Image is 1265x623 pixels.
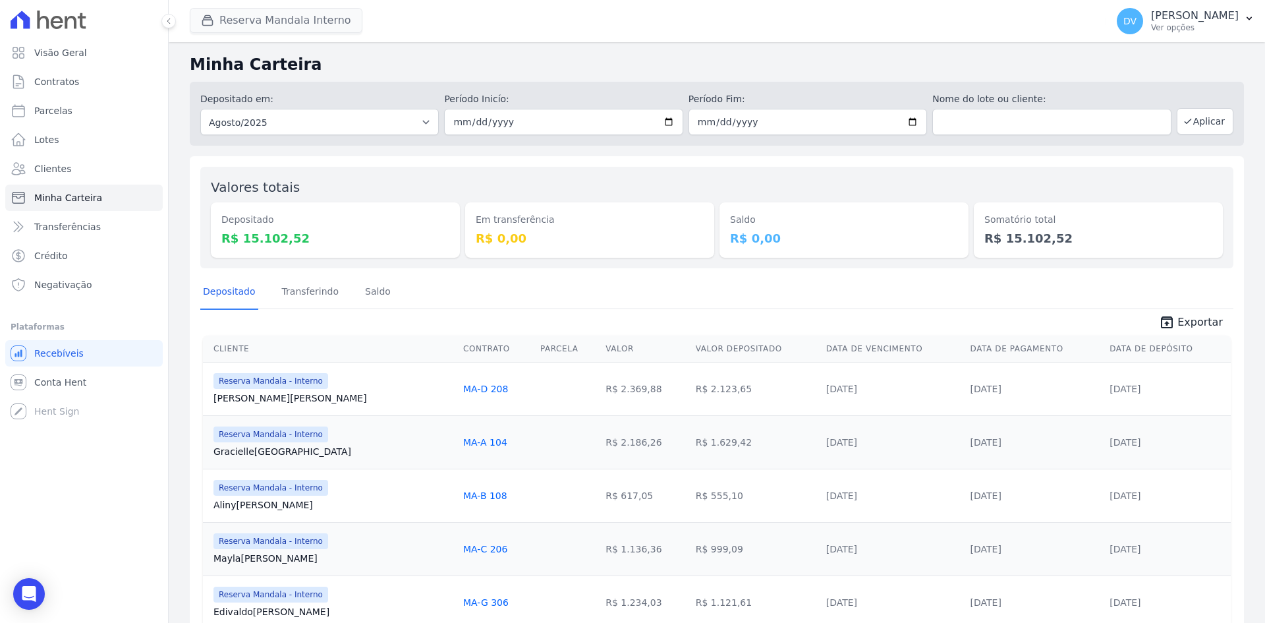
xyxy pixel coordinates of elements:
[690,362,821,415] td: R$ 2.123,65
[5,127,163,153] a: Lotes
[970,437,1001,448] a: [DATE]
[221,213,449,227] dt: Depositado
[984,213,1212,227] dt: Somatório total
[476,229,704,247] dd: R$ 0,00
[600,522,690,576] td: R$ 1.136,36
[5,272,163,298] a: Negativação
[970,544,1001,554] a: [DATE]
[970,384,1001,394] a: [DATE]
[34,75,79,88] span: Contratos
[1106,3,1265,40] button: DV [PERSON_NAME] Ver opções
[213,498,453,512] a: Aliny[PERSON_NAME]
[463,384,508,394] a: MA-D 208
[1110,437,1140,448] a: [DATE]
[535,336,600,363] th: Parcela
[221,229,449,247] dd: R$ 15.102,52
[463,544,507,554] a: MA-C 206
[34,249,68,262] span: Crédito
[5,369,163,396] a: Conta Hent
[690,415,821,469] td: R$ 1.629,42
[826,544,857,554] a: [DATE]
[213,427,328,442] span: Reserva Mandala - Interno
[213,480,328,496] span: Reserva Mandala - Interno
[463,597,509,608] a: MA-G 306
[1110,490,1140,501] a: [DATE]
[730,229,958,247] dd: R$ 0,00
[821,336,965,363] th: Data de Vencimento
[826,597,857,608] a: [DATE]
[34,220,101,233] span: Transferências
[5,214,163,240] a: Transferências
[279,276,342,310] a: Transferindo
[34,191,102,204] span: Minha Carteira
[444,92,683,106] label: Período Inicío:
[213,373,328,389] span: Reserva Mandala - Interno
[5,69,163,95] a: Contratos
[211,179,300,195] label: Valores totais
[463,490,507,501] a: MA-B 108
[213,552,453,565] a: Mayla[PERSON_NAME]
[1177,314,1223,330] span: Exportar
[690,522,821,576] td: R$ 999,09
[1123,16,1137,26] span: DV
[826,490,857,501] a: [DATE]
[13,578,45,610] div: Open Intercom Messenger
[458,336,535,363] th: Contrato
[5,185,163,211] a: Minha Carteira
[34,133,59,146] span: Lotes
[213,445,453,458] a: Gracielle[GEOGRAPHIC_DATA]
[1110,544,1140,554] a: [DATE]
[200,276,258,310] a: Depositado
[690,469,821,522] td: R$ 555,10
[476,213,704,227] dt: Em transferência
[5,40,163,66] a: Visão Geral
[1177,108,1233,134] button: Aplicar
[213,605,453,618] a: Edivaldo[PERSON_NAME]
[34,376,86,389] span: Conta Hent
[203,336,458,363] th: Cliente
[1148,314,1233,333] a: unarchive Exportar
[1151,22,1239,33] p: Ver opções
[932,92,1171,106] label: Nome do lote ou cliente:
[213,587,328,603] span: Reserva Mandala - Interno
[730,213,958,227] dt: Saldo
[970,490,1001,501] a: [DATE]
[213,392,453,405] a: [PERSON_NAME][PERSON_NAME]
[34,46,87,59] span: Visão Geral
[1110,384,1140,394] a: [DATE]
[34,347,84,360] span: Recebíveis
[34,278,92,291] span: Negativação
[826,384,857,394] a: [DATE]
[600,362,690,415] td: R$ 2.369,88
[34,104,72,117] span: Parcelas
[690,336,821,363] th: Valor Depositado
[5,243,163,269] a: Crédito
[600,469,690,522] td: R$ 617,05
[689,92,927,106] label: Período Fim:
[1110,597,1140,608] a: [DATE]
[826,437,857,448] a: [DATE]
[34,162,71,175] span: Clientes
[600,415,690,469] td: R$ 2.186,26
[362,276,393,310] a: Saldo
[11,319,157,335] div: Plataformas
[5,156,163,182] a: Clientes
[463,437,507,448] a: MA-A 104
[1159,314,1175,330] i: unarchive
[970,597,1001,608] a: [DATE]
[200,94,273,104] label: Depositado em:
[1104,336,1231,363] th: Data de Depósito
[600,336,690,363] th: Valor
[965,336,1105,363] th: Data de Pagamento
[1151,9,1239,22] p: [PERSON_NAME]
[5,340,163,367] a: Recebíveis
[190,53,1244,76] h2: Minha Carteira
[5,98,163,124] a: Parcelas
[213,533,328,549] span: Reserva Mandala - Interno
[190,8,362,33] button: Reserva Mandala Interno
[984,229,1212,247] dd: R$ 15.102,52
